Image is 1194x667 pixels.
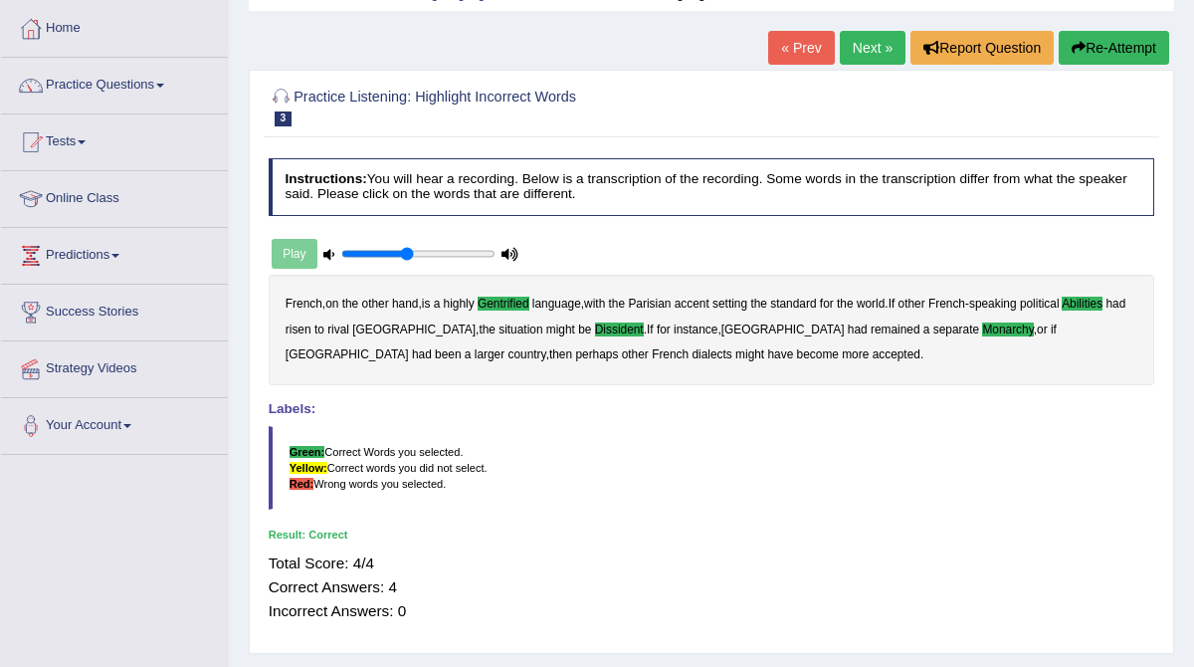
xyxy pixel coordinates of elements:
b: the [479,323,496,336]
a: Home [1,1,228,51]
b: with [584,297,605,311]
b: Parisian [628,297,671,311]
b: the [609,297,626,311]
b: [GEOGRAPHIC_DATA] [352,323,476,336]
b: more [842,347,869,361]
b: hand [392,297,418,311]
b: political [1020,297,1060,311]
b: highly [444,297,475,311]
div: Total Score: 4/4 Correct Answers: 4 Incorrect Answers: 0 [269,543,1155,630]
b: larger [475,347,504,361]
b: had [848,323,868,336]
blockquote: Correct Words you selected. Correct words you did not select. Wrong words you selected. [269,426,1155,511]
b: monarchy [982,323,1033,336]
b: French [286,297,322,311]
b: Instructions: [285,171,366,186]
b: Yellow: [290,462,327,474]
b: dissident [595,323,644,336]
h4: Labels: [269,402,1155,417]
b: other [362,297,389,311]
b: is [422,297,431,311]
span: 3 [275,111,293,126]
h2: Practice Listening: Highlight Incorrect Words [269,85,818,126]
b: country [508,347,546,361]
b: [GEOGRAPHIC_DATA] [721,323,845,336]
a: « Prev [768,31,834,65]
b: setting [712,297,747,311]
b: might [546,323,575,336]
b: standard [770,297,816,311]
b: the [750,297,767,311]
b: world [857,297,885,311]
b: been [435,347,461,361]
b: perhaps [575,347,618,361]
b: become [797,347,839,361]
b: language [532,297,581,311]
a: Success Stories [1,285,228,334]
a: Tests [1,114,228,164]
a: Online Class [1,171,228,221]
b: have [767,347,793,361]
h4: You will hear a recording. Below is a transcription of the recording. Some words in the transcrip... [269,158,1155,215]
b: might [735,347,764,361]
a: Next » [840,31,905,65]
b: if [1051,323,1057,336]
b: had [1105,297,1125,311]
b: If [889,297,895,311]
b: accepted [873,347,920,361]
b: other [622,347,649,361]
b: If [647,323,654,336]
b: other [898,297,925,311]
b: on [325,297,338,311]
div: Result: [269,527,1155,543]
b: [GEOGRAPHIC_DATA] [286,347,409,361]
a: Strategy Videos [1,341,228,391]
b: or [1037,323,1048,336]
button: Report Question [910,31,1054,65]
b: abilities [1062,297,1102,311]
button: Re-Attempt [1059,31,1169,65]
b: instance [674,323,717,336]
div: , , , . - , . , , , . [269,275,1155,385]
b: French [652,347,689,361]
a: Predictions [1,228,228,278]
b: for [657,323,671,336]
a: Your Account [1,398,228,448]
b: a [434,297,441,311]
b: then [549,347,572,361]
b: the [837,297,854,311]
b: a [465,347,472,361]
b: for [820,297,834,311]
b: rival [327,323,349,336]
b: accent [675,297,709,311]
b: Green: [290,446,325,458]
b: remained [871,323,920,336]
b: French [928,297,965,311]
b: situation [498,323,542,336]
b: separate [933,323,979,336]
b: speaking [969,297,1017,311]
b: risen [286,323,311,336]
b: the [342,297,359,311]
b: gentrified [478,297,529,311]
b: to [314,323,324,336]
b: Red: [290,478,314,490]
b: a [923,323,930,336]
b: be [578,323,591,336]
a: Practice Questions [1,58,228,108]
b: had [412,347,432,361]
b: dialects [692,347,731,361]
